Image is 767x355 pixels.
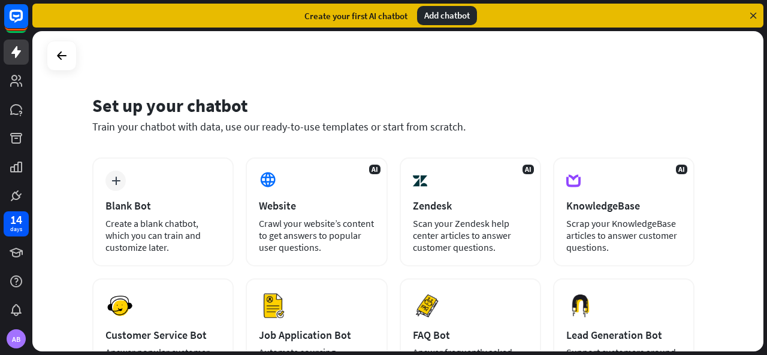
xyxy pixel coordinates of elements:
[10,5,46,41] button: Open LiveChat chat widget
[259,217,374,253] div: Crawl your website’s content to get answers to popular user questions.
[566,328,681,342] div: Lead Generation Bot
[92,120,694,133] div: Train your chatbot with data, use our ready-to-use templates or start from scratch.
[523,165,534,174] span: AI
[4,211,29,236] a: 14 days
[304,10,407,22] div: Create your first AI chatbot
[413,199,528,213] div: Zendesk
[369,165,381,174] span: AI
[413,328,528,342] div: FAQ Bot
[10,225,22,233] div: days
[417,6,477,25] div: Add chatbot
[105,199,221,213] div: Blank Bot
[105,328,221,342] div: Customer Service Bot
[105,217,221,253] div: Create a blank chatbot, which you can train and customize later.
[676,165,687,174] span: AI
[92,94,694,117] div: Set up your chatbot
[10,214,22,225] div: 14
[413,217,528,253] div: Scan your Zendesk help center articles to answer customer questions.
[259,199,374,213] div: Website
[259,328,374,342] div: Job Application Bot
[7,329,26,348] div: AB
[111,177,120,185] i: plus
[566,217,681,253] div: Scrap your KnowledgeBase articles to answer customer questions.
[566,199,681,213] div: KnowledgeBase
